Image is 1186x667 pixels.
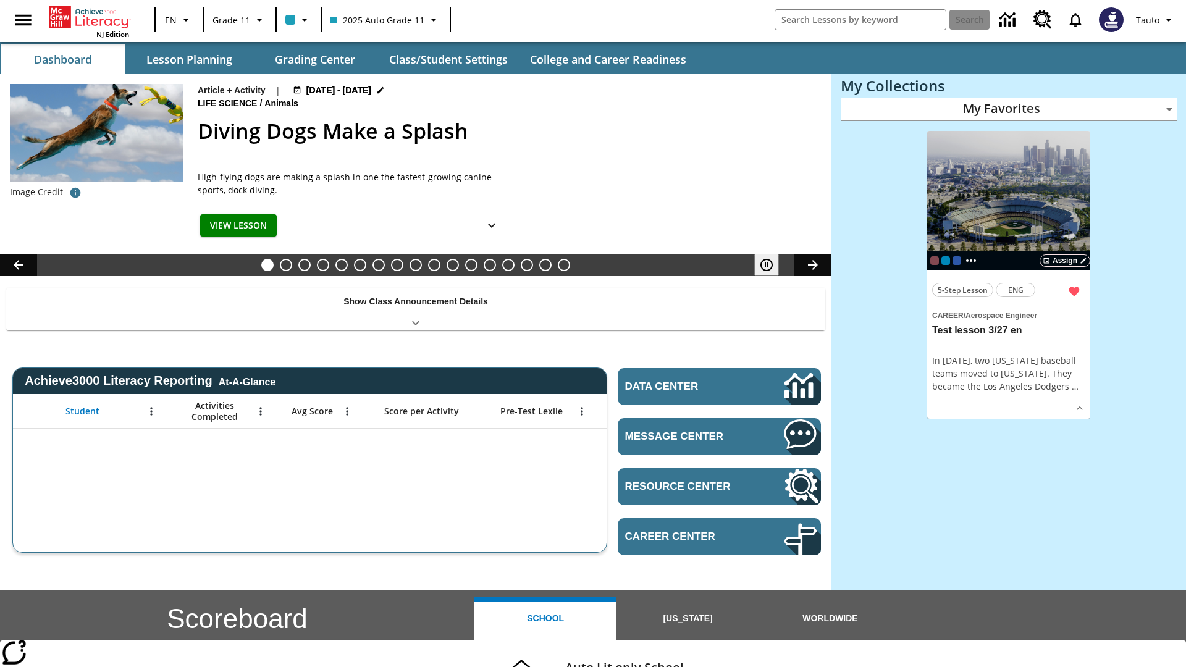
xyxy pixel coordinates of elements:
[465,259,477,271] button: Slide 12 Pre-release lesson
[174,400,255,422] span: Activities Completed
[391,259,403,271] button: Slide 8 Attack of the Terrifying Tomatoes
[343,295,488,308] p: Show Class Announcement Details
[932,283,993,297] button: 5-Step Lesson
[953,256,961,265] div: OL 2025 Auto Grade 7
[208,9,272,31] button: Grade: Grade 11, Select a grade
[96,30,129,39] span: NJ Edition
[306,84,371,97] span: [DATE] - [DATE]
[6,288,825,330] div: Show Class Announcement Details
[1070,399,1089,417] button: Show Details
[127,44,251,74] button: Lesson Planning
[484,259,496,271] button: Slide 13 Career Lesson
[49,5,129,30] a: Home
[290,84,388,97] button: Aug 24 - Aug 25 Choose Dates
[1099,7,1124,32] img: Avatar
[625,531,747,543] span: Career Center
[251,402,270,421] button: Open Menu
[938,283,988,296] span: 5-Step Lesson
[212,14,250,27] span: Grade 11
[65,406,99,417] span: Student
[1026,3,1059,36] a: Resource Center, Will open in new tab
[264,97,300,111] span: Animals
[1072,380,1079,392] span: …
[521,259,533,271] button: Slide 15 Hooray for Constitution Day!
[219,374,275,388] div: At-A-Glance
[618,418,821,455] a: Message Center
[616,597,759,640] button: [US_STATE]
[330,14,424,27] span: 2025 Auto Grade 11
[775,10,946,30] input: search field
[280,9,317,31] button: Class color is light blue. Change class color
[198,97,259,111] span: Life Science
[298,259,311,271] button: Slide 3 Do You Want Fries With That?
[410,259,422,271] button: Slide 9 Fashion Forward in Ancient Rome
[1053,255,1077,266] span: Assign
[1008,283,1024,296] span: ENG
[198,84,266,97] p: Article + Activity
[10,186,63,198] p: Image Credit
[428,259,440,271] button: Slide 10 The Invasion of the Free CD
[965,311,1037,320] span: Aerospace Engineer
[625,430,747,443] span: Message Center
[841,98,1177,121] div: My Favorites
[198,170,507,196] div: High-flying dogs are making a splash in one the fastest-growing canine sports, dock diving.
[759,597,901,640] button: Worldwide
[618,468,821,505] a: Resource Center, Will open in new tab
[200,214,277,237] button: View Lesson
[49,4,129,39] div: Home
[335,259,348,271] button: Slide 5 Cars of the Future?
[326,9,446,31] button: Class: 2025 Auto Grade 11, Select your class
[1059,4,1091,36] a: Notifications
[317,259,329,271] button: Slide 4 Dirty Jobs Kids Had To Do
[794,254,831,276] button: Lesson carousel, Next
[927,131,1090,419] div: lesson details
[932,354,1085,393] div: In [DATE], two [US_STATE] baseball teams moved to [US_STATE]. They became the Los Angeles Dodgers
[996,283,1035,297] button: ENG
[198,115,817,147] h2: Diving Dogs Make a Splash
[1040,254,1090,267] button: Assign Choose Dates
[447,259,459,271] button: Slide 11 Mixed Practice: Citing Evidence
[10,84,183,182] img: A dog is jumping high in the air in an attempt to grab a yellow toy with its mouth.
[941,256,950,265] div: 205 Auto Grade 11
[142,402,161,421] button: Open Menu
[354,259,366,271] button: Slide 6 The Last Homesteaders
[1136,14,1159,27] span: Tauto
[384,406,459,417] span: Score per Activity
[280,259,292,271] button: Slide 2 Taking Movies to the X-Dimension
[275,84,280,97] span: |
[474,597,616,640] button: School
[292,406,333,417] span: Avg Score
[63,182,88,204] button: Image credit: Gloria Anderson/Alamy Stock Photo
[338,402,356,421] button: Open Menu
[625,380,742,393] span: Data Center
[261,259,274,271] button: Slide 1 Diving Dogs Make a Splash
[1,44,125,74] button: Dashboard
[930,256,939,265] div: OL 2025 Auto Grade 12
[573,402,591,421] button: Open Menu
[253,44,377,74] button: Grading Center
[1063,280,1085,303] button: Remove from Favorites
[25,374,275,388] span: Achieve3000 Literacy Reporting
[932,311,964,320] span: Career
[539,259,552,271] button: Slide 16 Point of View
[259,98,262,108] span: /
[932,308,1085,322] span: Topic: Career/Aerospace Engineer
[520,44,696,74] button: College and Career Readiness
[618,518,821,555] a: Career Center
[932,324,1085,337] h3: Test lesson 3/27 en
[1131,9,1181,31] button: Profile/Settings
[500,406,563,417] span: Pre-Test Lexile
[479,214,504,237] button: Show Details
[379,44,518,74] button: Class/Student Settings
[372,259,385,271] button: Slide 7 Solar Power to the People
[1091,4,1131,36] button: Select a new avatar
[165,14,177,27] span: EN
[964,253,978,268] button: Show more classes
[558,259,570,271] button: Slide 17 The Constitution's Balancing Act
[618,368,821,405] a: Data Center
[5,2,41,38] button: Open side menu
[159,9,199,31] button: Language: EN, Select a language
